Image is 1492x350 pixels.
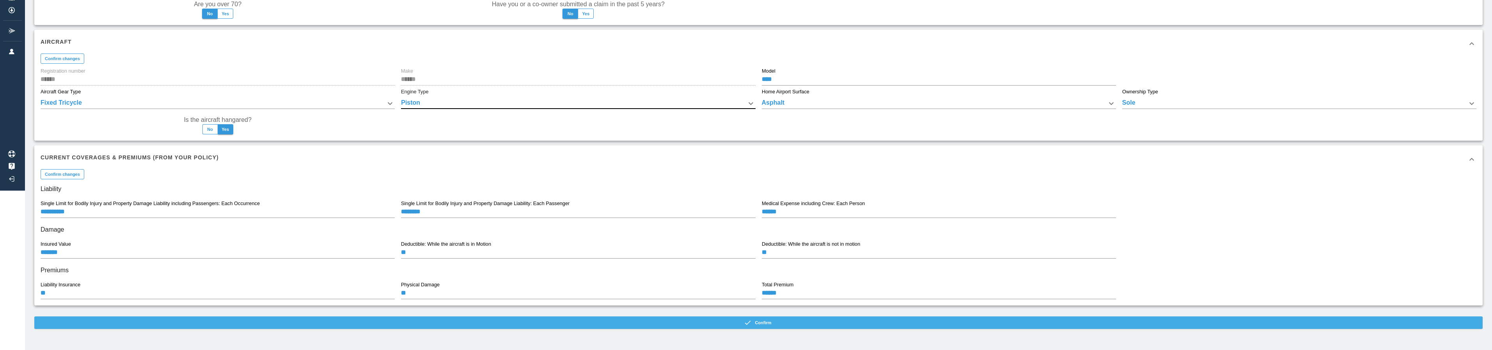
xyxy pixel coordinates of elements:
[202,9,218,19] button: No
[41,241,71,248] label: Insured Value
[34,30,1483,58] div: Aircraft
[41,98,395,109] div: Fixed Tricycle
[401,241,491,248] label: Deductible: While the aircraft is in Motion
[41,54,84,64] button: Confirm changes
[762,241,860,248] label: Deductible: While the aircraft is not in motion
[401,88,429,95] label: Engine Type
[202,124,218,134] button: No
[401,68,413,75] label: Make
[41,88,81,95] label: Aircraft Gear Type
[184,115,251,124] label: Is the aircraft hangared?
[562,9,578,19] button: No
[762,68,775,75] label: Model
[41,224,1476,235] h6: Damage
[217,9,233,19] button: Yes
[41,281,80,288] label: Liability Insurance
[401,200,569,207] label: Single Limit for Bodily Injury and Property Damage Liability: Each Passenger
[401,281,440,288] label: Physical Damage
[1122,88,1158,95] label: Ownership Type
[762,98,1116,109] div: Asphalt
[762,88,809,95] label: Home Airport Surface
[762,200,865,207] label: Medical Expense including Crew: Each Person
[41,265,1476,276] h6: Premiums
[578,9,594,19] button: Yes
[34,316,1483,329] button: Confirm
[401,98,755,109] div: Piston
[41,68,85,75] label: Registration number
[34,145,1483,173] div: Current Coverages & Premiums (from your policy)
[41,184,1476,195] h6: Liability
[218,124,233,134] button: Yes
[41,169,84,179] button: Confirm changes
[1122,98,1476,109] div: Sole
[41,153,219,162] h6: Current Coverages & Premiums (from your policy)
[762,281,793,288] label: Total Premium
[41,37,72,46] h6: Aircraft
[41,200,260,207] label: Single Limit for Bodily Injury and Property Damage Liability including Passengers: Each Occurrence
